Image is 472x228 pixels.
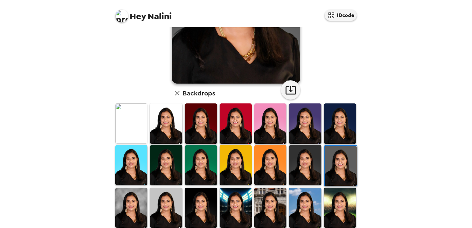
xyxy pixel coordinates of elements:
img: profile pic [115,10,128,22]
h6: Backdrops [183,88,215,98]
span: Nalini [115,6,172,21]
span: Hey [130,11,146,22]
button: IDcode [325,10,357,21]
img: Original [115,103,147,143]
